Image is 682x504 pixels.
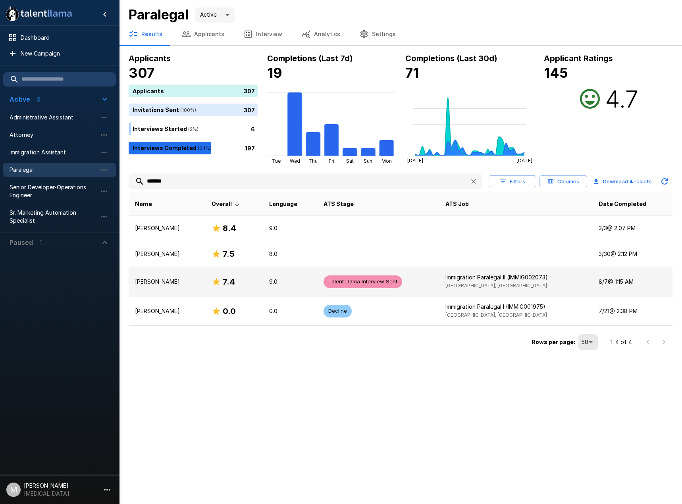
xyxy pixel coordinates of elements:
[445,303,586,311] p: Immigration Paralegal I (IMMIG001975)
[657,173,672,189] button: Updated Today - 4:37 PM
[544,54,613,63] b: Applicant Ratings
[129,65,154,81] b: 307
[135,199,152,209] span: Name
[272,158,281,164] tspan: Tue
[381,158,392,164] tspan: Mon
[599,199,646,209] span: Date Completed
[223,305,236,317] h6: 0.0
[346,158,354,164] tspan: Sat
[172,23,234,45] button: Applicants
[324,307,352,315] span: Decline
[129,54,171,63] b: Applicants
[135,278,199,286] p: [PERSON_NAME]
[445,273,586,281] p: Immigration Paralegal II (IMMIG002073)
[245,144,255,152] p: 197
[516,158,532,164] tspan: [DATE]
[308,158,318,164] tspan: Thu
[364,158,372,164] tspan: Sun
[592,241,672,267] td: 3/30 @ 2:12 PM
[629,178,633,185] b: 4
[269,278,311,286] p: 9.0
[195,8,235,23] div: Active
[407,158,423,164] tspan: [DATE]
[244,87,255,95] p: 307
[223,248,235,260] h6: 7.5
[329,158,334,164] tspan: Fri
[605,85,638,113] h2: 4.7
[324,199,354,209] span: ATS Stage
[544,65,568,81] b: 145
[445,312,547,318] span: [GEOGRAPHIC_DATA], [GEOGRAPHIC_DATA]
[234,23,292,45] button: Interview
[269,250,311,258] p: 8.0
[135,224,199,232] p: [PERSON_NAME]
[611,338,632,346] p: 1–4 of 4
[223,222,236,235] h6: 8.4
[592,296,672,326] td: 7/21 @ 2:38 PM
[324,278,402,285] span: Talent Llama Interview Sent
[212,199,242,209] span: Overall
[578,334,598,350] div: 50
[269,199,297,209] span: Language
[129,6,189,23] b: Paralegal
[289,158,300,164] tspan: Wed
[223,275,235,288] h6: 7.4
[405,65,419,81] b: 71
[135,250,199,258] p: [PERSON_NAME]
[592,215,672,241] td: 3/3 @ 2:07 PM
[590,173,655,189] button: Download 4 results
[489,175,536,188] button: Filters
[539,175,587,188] button: Columns
[119,23,172,45] button: Results
[244,106,255,114] p: 307
[445,199,469,209] span: ATS Job
[251,125,255,133] p: 6
[267,65,282,81] b: 19
[292,23,350,45] button: Analytics
[269,224,311,232] p: 9.0
[267,54,353,63] b: Completions (Last 7d)
[445,283,547,289] span: [GEOGRAPHIC_DATA], [GEOGRAPHIC_DATA]
[405,54,497,63] b: Completions (Last 30d)
[532,338,575,346] p: Rows per page:
[592,267,672,296] td: 8/7 @ 1:15 AM
[269,307,311,315] p: 0.0
[135,307,199,315] p: [PERSON_NAME]
[350,23,405,45] button: Settings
